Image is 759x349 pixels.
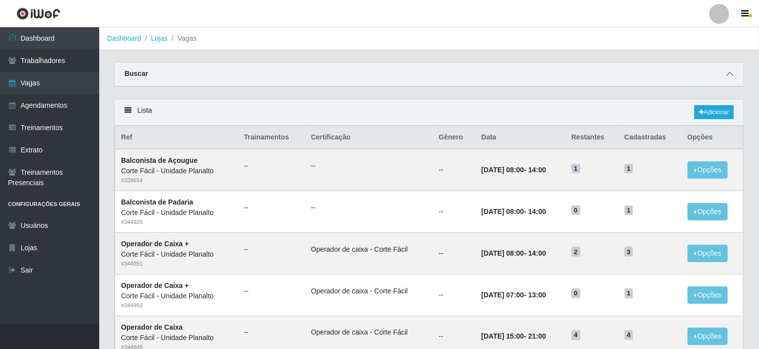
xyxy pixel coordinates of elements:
button: Opções [688,328,728,345]
ul: -- [244,203,299,213]
div: Lista [115,99,744,126]
td: -- [433,149,476,191]
strong: Operador de Caixa [121,323,183,331]
time: [DATE] 08:00 [481,208,524,215]
ul: -- [244,327,299,338]
ul: -- [244,286,299,296]
button: Opções [688,161,728,179]
span: 4 [571,330,580,340]
time: 14:00 [528,249,546,257]
div: # 344920 [121,218,232,226]
button: Opções [688,203,728,220]
li: Operador de caixa - Corte Fácil [311,244,427,255]
nav: breadcrumb [99,27,759,50]
td: -- [433,232,476,274]
ul: -- [311,203,427,213]
strong: Balconista de Açougue [121,156,197,164]
span: 1 [625,288,633,298]
strong: - [481,332,546,340]
time: 14:00 [528,166,546,174]
a: Adicionar [695,105,734,119]
li: Operador de caixa - Corte Fácil [311,327,427,338]
span: 1 [625,164,633,174]
th: Data [475,126,565,149]
strong: - [481,249,546,257]
span: 4 [625,330,633,340]
strong: Operador de Caixa + [121,281,189,289]
time: [DATE] 15:00 [481,332,524,340]
time: [DATE] 08:00 [481,249,524,257]
strong: Balconista de Padaria [121,198,193,206]
th: Opções [682,126,744,149]
img: CoreUI Logo [16,7,61,20]
span: 2 [571,247,580,257]
strong: - [481,166,546,174]
div: Corte Fácil - Unidade Planalto [121,333,232,343]
div: Corte Fácil - Unidade Planalto [121,208,232,218]
div: # 339654 [121,176,232,185]
span: 1 [571,164,580,174]
td: -- [433,274,476,316]
strong: - [481,208,546,215]
th: Ref [115,126,238,149]
ul: -- [244,244,299,255]
span: 0 [571,288,580,298]
div: # 344951 [121,260,232,268]
th: Trainamentos [238,126,305,149]
time: 21:00 [528,332,546,340]
time: [DATE] 07:00 [481,291,524,299]
ul: -- [244,161,299,171]
strong: Operador de Caixa + [121,240,189,248]
button: Opções [688,286,728,304]
td: -- [433,191,476,233]
a: Lojas [151,34,167,42]
button: Opções [688,245,728,262]
div: Corte Fácil - Unidade Planalto [121,166,232,176]
th: Certificação [305,126,433,149]
div: Corte Fácil - Unidade Planalto [121,291,232,301]
li: Operador de caixa - Corte Fácil [311,286,427,296]
ul: -- [311,161,427,171]
span: 3 [625,247,633,257]
strong: Buscar [125,70,148,77]
span: 0 [571,206,580,215]
th: Gênero [433,126,476,149]
th: Restantes [566,126,619,149]
span: 1 [625,206,633,215]
li: Vagas [168,33,197,44]
div: # 344950 [121,301,232,310]
strong: - [481,291,546,299]
time: [DATE] 08:00 [481,166,524,174]
a: Dashboard [107,34,141,42]
div: Corte Fácil - Unidade Planalto [121,249,232,260]
time: 14:00 [528,208,546,215]
time: 13:00 [528,291,546,299]
th: Cadastradas [619,126,682,149]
